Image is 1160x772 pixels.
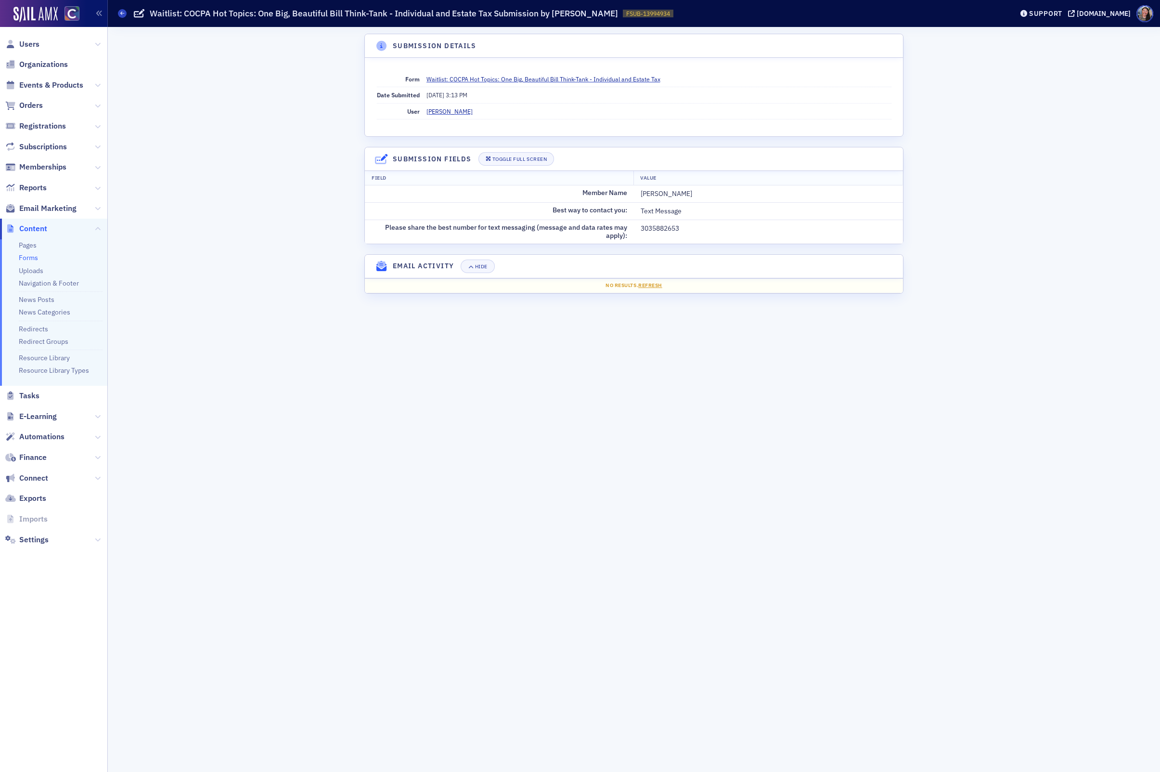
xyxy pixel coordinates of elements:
[19,366,89,375] a: Resource Library Types
[626,10,670,18] span: FSUB-13994934
[1136,5,1153,22] span: Profile
[426,75,668,83] a: Waitlist: COCPA Hot Topics: One Big, Beautiful Bill Think-Tank - Individual and Estate Tax
[19,514,48,524] span: Imports
[19,411,57,422] span: E-Learning
[641,189,896,199] div: [PERSON_NAME]
[633,171,902,185] th: Value
[365,220,634,244] td: Please share the best number for text messaging (message and data rates may apply):
[5,142,67,152] a: Subscriptions
[58,6,79,23] a: View Homepage
[19,279,79,288] a: Navigation & Footer
[426,91,446,99] span: [DATE]
[19,253,38,262] a: Forms
[5,514,48,524] a: Imports
[426,107,473,116] a: [PERSON_NAME]
[478,152,554,166] button: Toggle Full Screen
[64,6,79,21] img: SailAMX
[5,100,43,111] a: Orders
[5,121,66,131] a: Registrations
[5,80,83,91] a: Events & Products
[5,473,48,484] a: Connect
[461,260,494,273] button: Hide
[365,171,634,185] th: Field
[19,80,83,91] span: Events & Products
[5,183,47,193] a: Reports
[19,183,47,193] span: Reports
[19,473,48,484] span: Connect
[5,493,46,504] a: Exports
[377,91,420,99] span: Date Submitted
[19,325,48,333] a: Redirects
[19,162,66,172] span: Memberships
[5,535,49,545] a: Settings
[19,295,54,304] a: News Posts
[475,264,488,269] div: Hide
[19,142,67,152] span: Subscriptions
[492,157,547,162] div: Toggle Full Screen
[641,206,896,216] div: Text Message
[1029,9,1062,18] div: Support
[407,107,420,115] span: User
[19,452,47,463] span: Finance
[5,223,47,234] a: Content
[5,452,47,463] a: Finance
[19,121,66,131] span: Registrations
[641,223,896,234] div: 3035882653
[5,39,39,50] a: Users
[19,432,64,442] span: Automations
[5,203,77,214] a: Email Marketing
[19,337,68,346] a: Redirect Groups
[372,282,896,289] div: No results.
[393,261,454,271] h4: Email Activity
[446,91,467,99] span: 3:13 PM
[19,203,77,214] span: Email Marketing
[19,535,49,545] span: Settings
[19,223,47,234] span: Content
[19,353,70,362] a: Resource Library
[5,59,68,70] a: Organizations
[19,391,39,401] span: Tasks
[19,308,70,316] a: News Categories
[1077,9,1131,18] div: [DOMAIN_NAME]
[19,493,46,504] span: Exports
[13,7,58,22] img: SailAMX
[150,8,618,19] h1: Waitlist: COCPA Hot Topics: One Big, Beautiful Bill Think-Tank - Individual and Estate Tax Submis...
[5,411,57,422] a: E-Learning
[19,100,43,111] span: Orders
[393,154,472,164] h4: Submission Fields
[405,75,420,83] span: Form
[638,282,662,288] span: Refresh
[5,391,39,401] a: Tasks
[5,162,66,172] a: Memberships
[365,185,634,203] td: Member Name
[19,59,68,70] span: Organizations
[393,41,476,51] h4: Submission Details
[5,432,64,442] a: Automations
[19,266,43,275] a: Uploads
[365,202,634,220] td: Best way to contact you:
[19,241,37,249] a: Pages
[1068,10,1134,17] button: [DOMAIN_NAME]
[19,39,39,50] span: Users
